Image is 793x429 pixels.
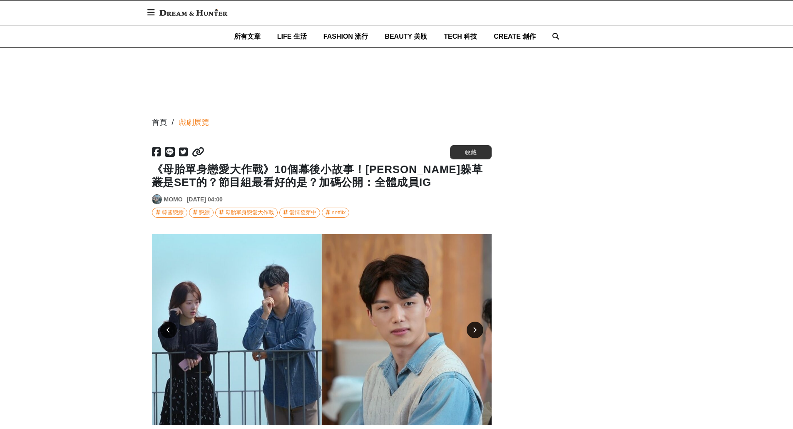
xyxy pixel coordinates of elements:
a: netflix [322,208,350,218]
span: BEAUTY 美妝 [385,33,427,40]
a: 母胎單身戀愛大作戰 [215,208,278,218]
a: Avatar [152,194,162,204]
div: 首頁 [152,117,167,128]
a: MOMO [164,195,183,204]
div: netflix [332,208,346,217]
div: 戀綜 [199,208,210,217]
a: TECH 科技 [444,25,477,47]
a: 所有文章 [234,25,261,47]
a: LIFE 生活 [277,25,307,47]
div: [DATE] 04:00 [187,195,223,204]
div: / [172,117,174,128]
a: BEAUTY 美妝 [385,25,427,47]
img: 313d51de-2d4e-4bad-9de9-175ab2bde074.jpg [152,234,492,425]
a: 愛情發芽中 [279,208,320,218]
a: 戀綜 [189,208,214,218]
a: 韓國戀綜 [152,208,187,218]
a: 戲劇展覽 [179,117,209,128]
span: FASHION 流行 [323,33,368,40]
img: Avatar [152,195,162,204]
span: CREATE 創作 [494,33,536,40]
div: 韓國戀綜 [162,208,184,217]
a: CREATE 創作 [494,25,536,47]
div: 母胎單身戀愛大作戰 [225,208,274,217]
div: 愛情發芽中 [289,208,316,217]
button: 收藏 [450,145,492,159]
a: FASHION 流行 [323,25,368,47]
span: LIFE 生活 [277,33,307,40]
img: Dream & Hunter [155,5,231,20]
span: 所有文章 [234,33,261,40]
span: TECH 科技 [444,33,477,40]
h1: 《母胎單身戀愛大作戰》10個幕後小故事！[PERSON_NAME]躲草叢是SET的？節目組最看好的是？加碼公開：全體成員IG [152,163,492,189]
